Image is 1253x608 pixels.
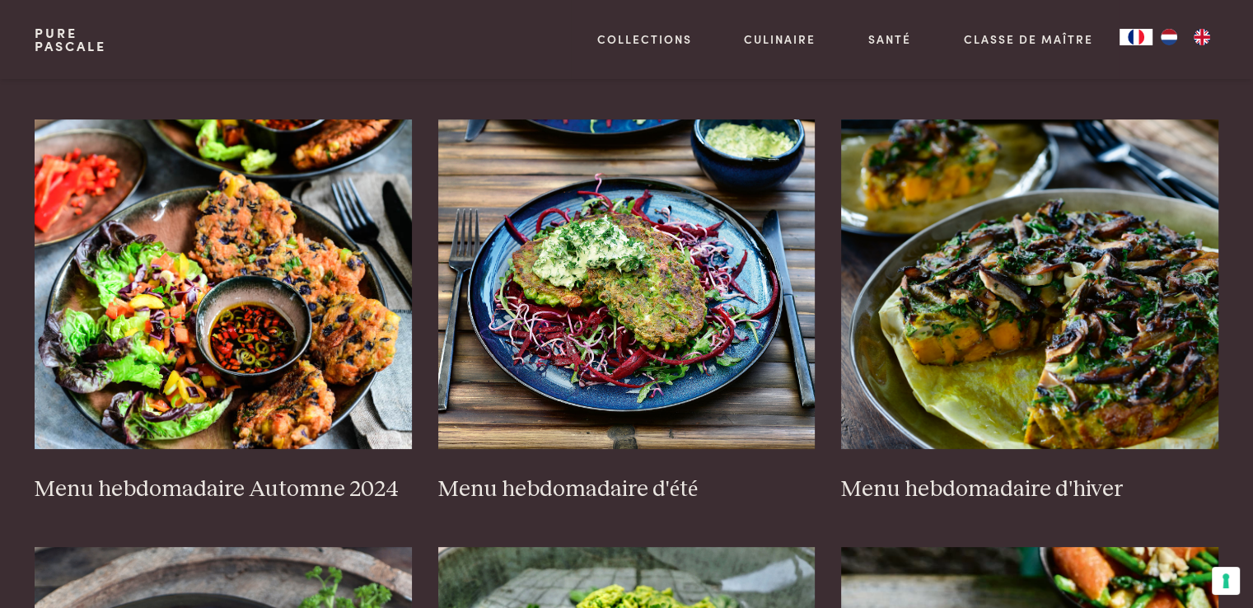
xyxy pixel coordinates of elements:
[35,475,412,504] h3: Menu hebdomadaire Automne 2024
[35,119,412,503] a: Menu hebdomadaire Automne 2024 Menu hebdomadaire Automne 2024
[35,119,412,449] img: Menu hebdomadaire Automne 2024
[841,119,1218,449] img: Menu hebdomadaire d'hiver
[1212,567,1240,595] button: Vos préférences en matière de consentement pour les technologies de suivi
[841,475,1218,504] h3: Menu hebdomadaire d'hiver
[841,119,1218,503] a: Menu hebdomadaire d'hiver Menu hebdomadaire d'hiver
[1152,29,1185,45] a: NL
[868,30,911,48] a: Santé
[1152,29,1218,45] ul: Language list
[438,119,816,449] img: Menu hebdomadaire d'été
[1120,29,1152,45] a: FR
[964,30,1093,48] a: Classe de maître
[744,30,816,48] a: Culinaire
[438,475,816,504] h3: Menu hebdomadaire d'été
[438,119,816,503] a: Menu hebdomadaire d'été Menu hebdomadaire d'été
[35,26,106,53] a: PurePascale
[1120,29,1218,45] aside: Language selected: Français
[1185,29,1218,45] a: EN
[597,30,692,48] a: Collections
[1120,29,1152,45] div: Language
